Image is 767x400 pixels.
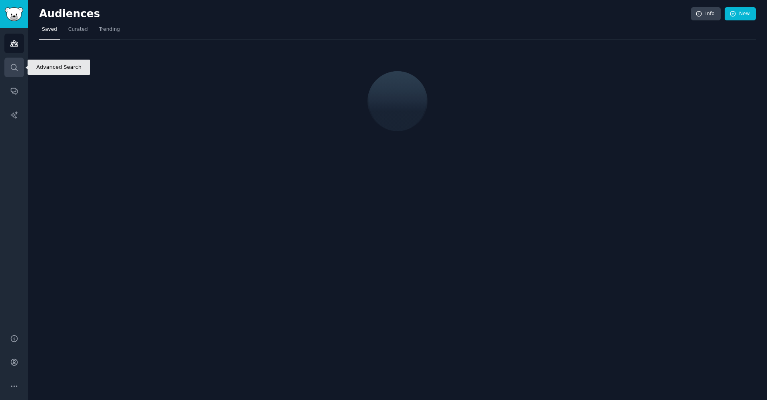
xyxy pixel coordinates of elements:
a: Trending [96,23,123,40]
a: Curated [66,23,91,40]
a: New [725,7,756,21]
a: Saved [39,23,60,40]
h2: Audiences [39,8,691,20]
img: GummySearch logo [5,7,23,21]
a: Info [691,7,721,21]
span: Curated [68,26,88,33]
span: Trending [99,26,120,33]
span: Saved [42,26,57,33]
